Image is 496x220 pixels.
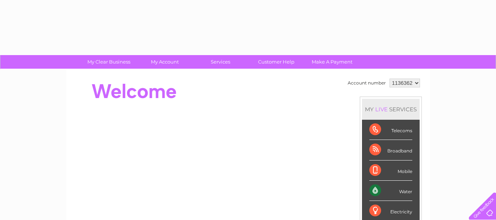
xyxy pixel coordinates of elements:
[374,106,389,113] div: LIVE
[246,55,307,69] a: Customer Help
[369,161,412,181] div: Mobile
[369,181,412,201] div: Water
[79,55,139,69] a: My Clear Business
[302,55,362,69] a: Make A Payment
[369,120,412,140] div: Telecoms
[190,55,251,69] a: Services
[134,55,195,69] a: My Account
[346,77,388,89] td: Account number
[362,99,420,120] div: MY SERVICES
[369,140,412,160] div: Broadband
